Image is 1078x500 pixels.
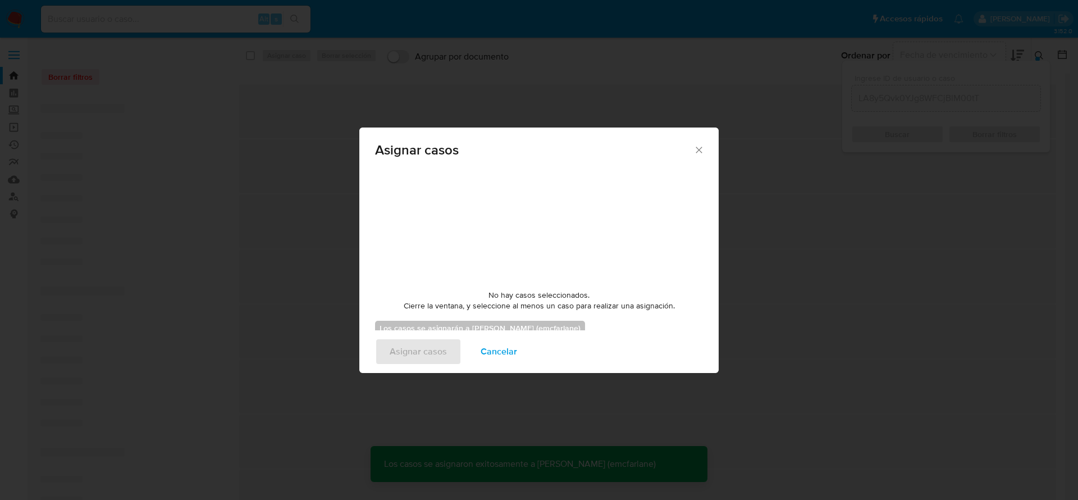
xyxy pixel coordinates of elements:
span: Cancelar [481,339,517,364]
button: Cancelar [466,338,532,365]
div: assign-modal [359,128,719,373]
button: Cerrar ventana [693,144,704,154]
span: No hay casos seleccionados. [488,290,590,301]
img: yH5BAEAAAAALAAAAAABAAEAAAIBRAA7 [455,169,623,281]
span: Asignar casos [375,143,693,157]
b: Los casos se asignarán a [PERSON_NAME] (emcfarlane) [380,322,581,334]
span: Cierre la ventana, y seleccione al menos un caso para realizar una asignación. [404,301,675,312]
